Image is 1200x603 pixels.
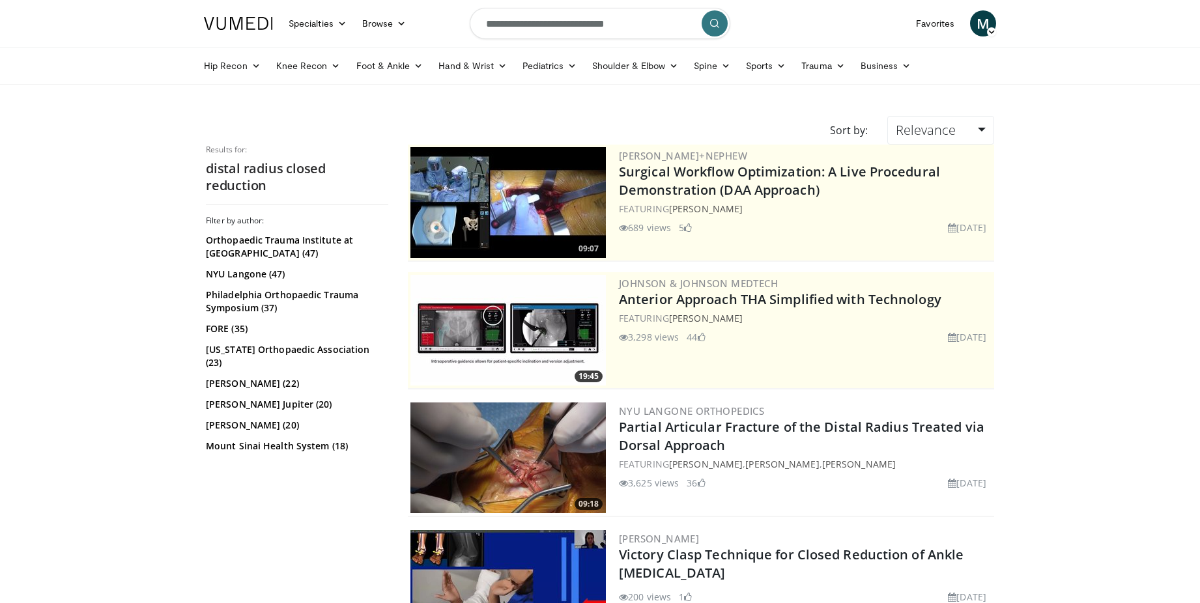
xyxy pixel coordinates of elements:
[410,275,606,386] img: 06bb1c17-1231-4454-8f12-6191b0b3b81a.300x170_q85_crop-smart_upscale.jpg
[206,322,385,335] a: FORE (35)
[619,311,992,325] div: FEATURING
[948,221,986,234] li: [DATE]
[431,53,515,79] a: Hand & Wrist
[268,53,349,79] a: Knee Recon
[196,53,268,79] a: Hip Recon
[948,476,986,490] li: [DATE]
[410,275,606,386] a: 19:45
[970,10,996,36] a: M
[410,402,606,513] img: 6957e4f7-a53b-4fb8-9ce3-eebd2fd568f1.jpg.300x170_q85_crop-smart_upscale.jpg
[896,121,956,139] span: Relevance
[470,8,730,39] input: Search topics, interventions
[619,277,778,290] a: Johnson & Johnson MedTech
[619,418,984,454] a: Partial Articular Fracture of the Distal Radius Treated via Dorsal Approach
[206,216,388,226] h3: Filter by author:
[669,458,743,470] a: [PERSON_NAME]
[575,243,603,255] span: 09:07
[206,377,385,390] a: [PERSON_NAME] (22)
[793,53,853,79] a: Trauma
[619,532,699,545] a: [PERSON_NAME]
[281,10,354,36] a: Specialties
[619,149,747,162] a: [PERSON_NAME]+Nephew
[619,163,940,199] a: Surgical Workflow Optimization: A Live Procedural Demonstration (DAA Approach)
[575,371,603,382] span: 19:45
[584,53,686,79] a: Shoulder & Elbow
[206,343,385,369] a: [US_STATE] Orthopaedic Association (23)
[410,147,606,258] a: 09:07
[948,330,986,344] li: [DATE]
[619,221,671,234] li: 689 views
[745,458,819,470] a: [PERSON_NAME]
[619,330,679,344] li: 3,298 views
[349,53,431,79] a: Foot & Ankle
[619,476,679,490] li: 3,625 views
[206,145,388,155] p: Results for:
[410,147,606,258] img: bcfc90b5-8c69-4b20-afee-af4c0acaf118.300x170_q85_crop-smart_upscale.jpg
[204,17,273,30] img: VuMedi Logo
[619,202,992,216] div: FEATURING
[619,404,764,417] a: NYU Langone Orthopedics
[619,457,992,471] div: FEATURING , ,
[206,398,385,411] a: [PERSON_NAME] Jupiter (20)
[515,53,584,79] a: Pediatrics
[822,458,896,470] a: [PERSON_NAME]
[738,53,794,79] a: Sports
[354,10,414,36] a: Browse
[669,203,743,215] a: [PERSON_NAME]
[206,160,388,194] h2: distal radius closed reduction
[206,234,385,260] a: Orthopaedic Trauma Institute at [GEOGRAPHIC_DATA] (47)
[669,312,743,324] a: [PERSON_NAME]
[619,290,941,308] a: Anterior Approach THA Simplified with Technology
[853,53,919,79] a: Business
[686,53,737,79] a: Spine
[410,402,606,513] a: 09:18
[206,419,385,432] a: [PERSON_NAME] (20)
[908,10,962,36] a: Favorites
[575,498,603,510] span: 09:18
[679,221,692,234] li: 5
[820,116,878,145] div: Sort by:
[887,116,994,145] a: Relevance
[206,268,385,281] a: NYU Langone (47)
[687,476,705,490] li: 36
[206,288,385,315] a: Philadelphia Orthopaedic Trauma Symposium (37)
[206,440,385,453] a: Mount Sinai Health System (18)
[687,330,705,344] li: 44
[619,546,964,582] a: Victory Clasp Technique for Closed Reduction of Ankle [MEDICAL_DATA]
